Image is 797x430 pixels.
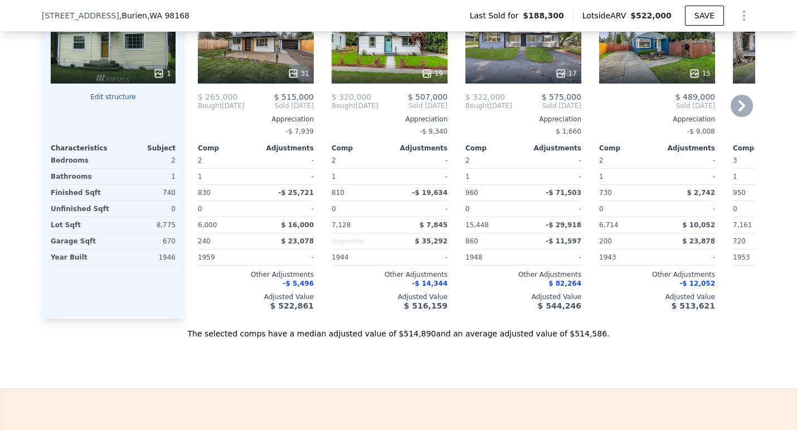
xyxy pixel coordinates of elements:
[599,101,715,110] span: Sold [DATE]
[548,280,581,287] span: $ 82,264
[198,221,217,229] span: 6,000
[281,237,314,245] span: $ 23,078
[465,221,489,229] span: 15,448
[465,101,489,110] span: Bought
[657,144,715,153] div: Adjustments
[42,10,119,21] span: [STREET_ADDRESS]
[599,270,715,279] div: Other Adjustments
[465,157,470,164] span: 2
[599,292,715,301] div: Adjusted Value
[113,144,176,153] div: Subject
[332,205,336,213] span: 0
[465,169,521,184] div: 1
[198,205,202,213] span: 0
[281,221,314,229] span: $ 16,000
[198,250,254,265] div: 1959
[526,169,581,184] div: -
[523,10,564,21] span: $188,300
[198,169,254,184] div: 1
[599,221,618,229] span: 6,714
[556,128,581,135] span: $ 1,660
[526,250,581,265] div: -
[51,153,111,168] div: Bedrooms
[733,4,755,27] button: Show Options
[198,157,202,164] span: 2
[286,128,314,135] span: -$ 7,939
[599,250,655,265] div: 1943
[115,233,176,249] div: 670
[526,201,581,217] div: -
[288,68,309,79] div: 31
[733,237,746,245] span: 720
[332,101,356,110] span: Bought
[679,280,715,287] span: -$ 12,052
[198,189,211,197] span: 830
[378,101,448,110] span: Sold [DATE]
[51,233,111,249] div: Garage Sqft
[470,10,523,21] span: Last Sold for
[256,144,314,153] div: Adjustments
[412,280,448,287] span: -$ 14,344
[119,10,189,21] span: , Burien
[270,301,314,310] span: $ 522,861
[526,153,581,168] div: -
[512,101,581,110] span: Sold [DATE]
[682,221,715,229] span: $ 10,052
[599,237,612,245] span: 200
[115,169,176,184] div: 1
[283,280,314,287] span: -$ 5,496
[599,115,715,124] div: Appreciation
[51,169,111,184] div: Bathrooms
[258,153,314,168] div: -
[392,169,448,184] div: -
[198,92,237,101] span: $ 265,000
[599,205,604,213] span: 0
[332,144,390,153] div: Comp
[465,270,581,279] div: Other Adjustments
[332,270,448,279] div: Other Adjustments
[682,237,715,245] span: $ 23,878
[274,92,314,101] span: $ 515,000
[332,189,344,197] span: 810
[659,169,715,184] div: -
[408,92,448,101] span: $ 507,000
[582,10,630,21] span: Lotside ARV
[465,292,581,301] div: Adjusted Value
[659,153,715,168] div: -
[392,153,448,168] div: -
[412,189,448,197] span: -$ 19,634
[51,185,111,201] div: Finished Sqft
[51,201,111,217] div: Unfinished Sqft
[245,101,314,110] span: Sold [DATE]
[733,221,752,229] span: 7,161
[659,201,715,217] div: -
[198,101,245,110] div: [DATE]
[258,169,314,184] div: -
[332,250,387,265] div: 1944
[599,189,612,197] span: 730
[51,92,176,101] button: Edit structure
[685,6,724,26] button: SAVE
[390,144,448,153] div: Adjustments
[42,319,755,339] div: The selected comps have a median adjusted value of $514,890 and an average adjusted value of $514...
[198,270,314,279] div: Other Adjustments
[198,115,314,124] div: Appreciation
[465,144,523,153] div: Comp
[332,233,387,249] div: Unspecified
[258,250,314,265] div: -
[546,189,581,197] span: -$ 71,503
[115,217,176,233] div: 8,775
[332,115,448,124] div: Appreciation
[153,68,171,79] div: 1
[51,217,111,233] div: Lot Sqft
[198,144,256,153] div: Comp
[689,68,711,79] div: 15
[465,115,581,124] div: Appreciation
[115,153,176,168] div: 2
[392,201,448,217] div: -
[198,237,211,245] span: 240
[733,157,737,164] span: 3
[599,157,604,164] span: 2
[659,250,715,265] div: -
[332,292,448,301] div: Adjusted Value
